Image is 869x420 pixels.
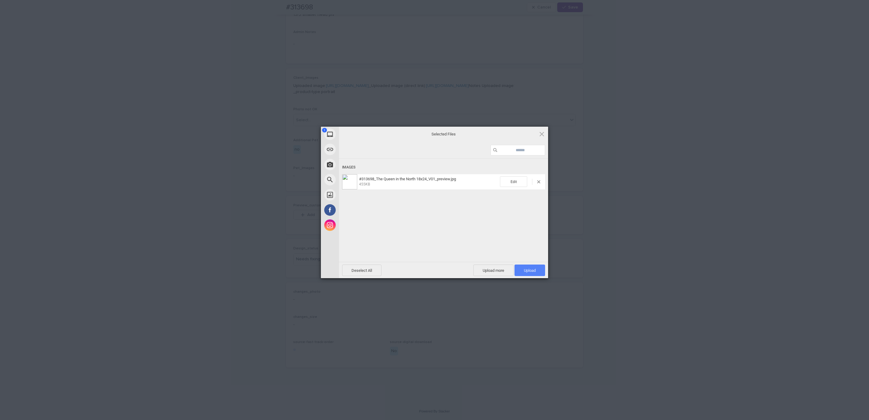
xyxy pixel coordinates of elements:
span: Edit [500,176,527,187]
div: Facebook [321,202,394,218]
div: Link (URL) [321,142,394,157]
div: Instagram [321,218,394,233]
div: Images [342,162,545,173]
div: My Device [321,127,394,142]
span: 455KB [359,182,370,186]
div: Web Search [321,172,394,187]
span: #313698_The Queen in the North 18x24_V01_preview.jpg [359,177,456,181]
span: Upload [514,265,545,276]
span: Deselect All [342,265,381,276]
span: 1 [322,128,327,132]
img: 414ebb5d-fb5a-4ace-8031-ae3aad52ad82 [342,174,357,189]
span: Click here or hit ESC to close picker [538,131,545,137]
div: Unsplash [321,187,394,202]
span: Upload more [473,265,514,276]
div: Take Photo [321,157,394,172]
span: Selected Files [383,132,504,137]
span: Upload [524,268,536,273]
span: #313698_The Queen in the North 18x24_V01_preview.jpg [357,177,500,187]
